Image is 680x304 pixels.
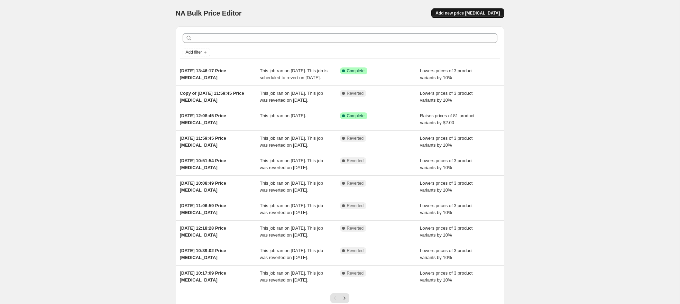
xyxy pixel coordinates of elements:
[186,49,202,55] span: Add filter
[420,68,472,80] span: Lowers prices of 3 product variants by 10%
[180,203,226,215] span: [DATE] 11:06:59 Price [MEDICAL_DATA]
[420,158,472,170] span: Lowers prices of 3 product variants by 10%
[180,270,226,283] span: [DATE] 10:17:09 Price [MEDICAL_DATA]
[347,270,364,276] span: Reverted
[347,91,364,96] span: Reverted
[180,225,226,238] span: [DATE] 12:18:28 Price [MEDICAL_DATA]
[260,203,323,215] span: This job ran on [DATE]. This job was reverted on [DATE].
[347,68,365,74] span: Complete
[420,248,472,260] span: Lowers prices of 3 product variants by 10%
[183,48,210,56] button: Add filter
[347,181,364,186] span: Reverted
[347,203,364,209] span: Reverted
[347,136,364,141] span: Reverted
[420,225,472,238] span: Lowers prices of 3 product variants by 10%
[260,68,328,80] span: This job ran on [DATE]. This job is scheduled to revert on [DATE].
[420,91,472,103] span: Lowers prices of 3 product variants by 10%
[180,136,226,148] span: [DATE] 11:59:45 Price [MEDICAL_DATA]
[420,136,472,148] span: Lowers prices of 3 product variants by 10%
[330,293,349,303] nav: Pagination
[435,10,500,16] span: Add new price [MEDICAL_DATA]
[260,113,306,118] span: This job ran on [DATE].
[260,225,323,238] span: This job ran on [DATE]. This job was reverted on [DATE].
[180,181,226,193] span: [DATE] 10:08:49 Price [MEDICAL_DATA]
[420,203,472,215] span: Lowers prices of 3 product variants by 10%
[180,158,226,170] span: [DATE] 10:51:54 Price [MEDICAL_DATA]
[180,91,244,103] span: Copy of [DATE] 11:59:45 Price [MEDICAL_DATA]
[431,8,504,18] button: Add new price [MEDICAL_DATA]
[347,225,364,231] span: Reverted
[260,270,323,283] span: This job ran on [DATE]. This job was reverted on [DATE].
[340,293,349,303] button: Next
[347,248,364,254] span: Reverted
[347,113,365,119] span: Complete
[180,113,226,125] span: [DATE] 12:08:45 Price [MEDICAL_DATA]
[420,270,472,283] span: Lowers prices of 3 product variants by 10%
[260,91,323,103] span: This job ran on [DATE]. This job was reverted on [DATE].
[260,181,323,193] span: This job ran on [DATE]. This job was reverted on [DATE].
[347,158,364,164] span: Reverted
[260,158,323,170] span: This job ran on [DATE]. This job was reverted on [DATE].
[260,136,323,148] span: This job ran on [DATE]. This job was reverted on [DATE].
[176,9,242,17] span: NA Bulk Price Editor
[180,68,226,80] span: [DATE] 13:46:17 Price [MEDICAL_DATA]
[420,113,475,125] span: Raises prices of 81 product variants by $2.00
[180,248,226,260] span: [DATE] 10:39:02 Price [MEDICAL_DATA]
[420,181,472,193] span: Lowers prices of 3 product variants by 10%
[260,248,323,260] span: This job ran on [DATE]. This job was reverted on [DATE].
